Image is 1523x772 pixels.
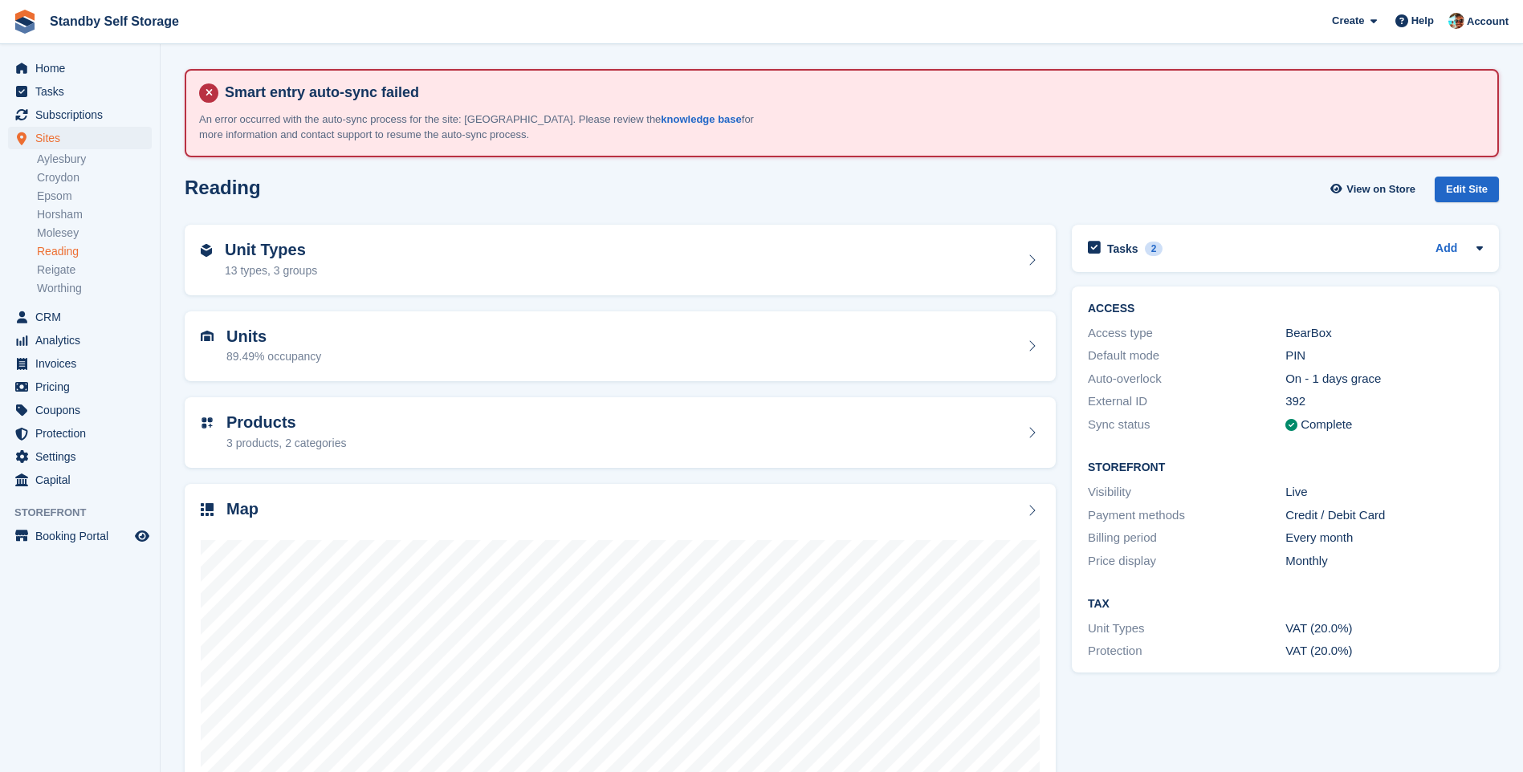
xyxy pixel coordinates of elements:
[1285,347,1483,365] div: PIN
[1332,13,1364,29] span: Create
[1285,506,1483,525] div: Credit / Debit Card
[37,189,152,204] a: Epsom
[1285,620,1483,638] div: VAT (20.0%)
[14,505,160,521] span: Storefront
[132,526,152,546] a: Preview store
[201,331,214,342] img: unit-icn-7be61d7bf1b0ce9d3e12c5938cc71ed9869f7b940bace4675aadf7bd6d80202e.svg
[37,262,152,278] a: Reigate
[199,112,761,143] p: An error occurred with the auto-sync process for the site: [GEOGRAPHIC_DATA]. Please review the f...
[1285,552,1483,571] div: Monthly
[226,348,321,365] div: 89.49% occupancy
[8,329,152,351] a: menu
[1435,177,1499,209] a: Edit Site
[1435,240,1457,258] a: Add
[201,244,212,257] img: unit-type-icn-2b2737a686de81e16bb02015468b77c625bbabd49415b5ef34ead5e3b44a266d.svg
[8,306,152,328] a: menu
[8,80,152,103] a: menu
[1088,552,1285,571] div: Price display
[1145,242,1163,256] div: 2
[43,8,185,35] a: Standby Self Storage
[1088,529,1285,547] div: Billing period
[8,469,152,491] a: menu
[201,416,214,429] img: custom-product-icn-752c56ca05d30b4aa98f6f15887a0e09747e85b44ffffa43cff429088544963d.svg
[1088,642,1285,660] div: Protection
[37,281,152,296] a: Worthing
[35,306,132,328] span: CRM
[1448,13,1464,29] img: Michael Walker
[1328,177,1422,203] a: View on Store
[13,10,37,34] img: stora-icon-8386f47178a22dfd0bd8f6a31ec36ba5ce8667c1dd55bd0f319d3a0aa187defe.svg
[661,113,741,125] a: knowledge base
[1088,392,1285,411] div: External ID
[1088,303,1483,315] h2: ACCESS
[37,207,152,222] a: Horsham
[1088,598,1483,611] h2: Tax
[1301,416,1352,434] div: Complete
[35,525,132,547] span: Booking Portal
[1088,506,1285,525] div: Payment methods
[226,327,321,346] h2: Units
[1088,347,1285,365] div: Default mode
[35,352,132,375] span: Invoices
[225,241,317,259] h2: Unit Types
[8,352,152,375] a: menu
[185,397,1056,468] a: Products 3 products, 2 categories
[8,57,152,79] a: menu
[35,127,132,149] span: Sites
[1467,14,1509,30] span: Account
[35,469,132,491] span: Capital
[35,80,132,103] span: Tasks
[8,525,152,547] a: menu
[37,244,152,259] a: Reading
[35,445,132,468] span: Settings
[225,262,317,279] div: 13 types, 3 groups
[1088,416,1285,434] div: Sync status
[35,376,132,398] span: Pricing
[37,226,152,241] a: Molesey
[8,104,152,126] a: menu
[226,413,346,432] h2: Products
[8,445,152,468] a: menu
[1285,483,1483,502] div: Live
[37,170,152,185] a: Croydon
[1285,529,1483,547] div: Every month
[35,104,132,126] span: Subscriptions
[185,311,1056,382] a: Units 89.49% occupancy
[8,399,152,421] a: menu
[37,152,152,167] a: Aylesbury
[1088,370,1285,388] div: Auto-overlock
[1435,177,1499,203] div: Edit Site
[1285,642,1483,660] div: VAT (20.0%)
[8,127,152,149] a: menu
[1088,620,1285,638] div: Unit Types
[226,500,259,518] h2: Map
[8,376,152,398] a: menu
[35,329,132,351] span: Analytics
[35,57,132,79] span: Home
[201,503,214,516] img: map-icn-33ee37083ee616e46c38cad1a60f524a97daa1e2b2c8c0bc3eb3415660979fc1.svg
[1285,324,1483,343] div: BearBox
[185,177,261,198] h2: Reading
[1285,392,1483,411] div: 392
[1088,324,1285,343] div: Access type
[8,422,152,445] a: menu
[35,399,132,421] span: Coupons
[1088,461,1483,474] h2: Storefront
[1411,13,1434,29] span: Help
[1107,242,1138,256] h2: Tasks
[1346,181,1415,197] span: View on Store
[1285,370,1483,388] div: On - 1 days grace
[226,435,346,452] div: 3 products, 2 categories
[35,422,132,445] span: Protection
[218,83,1484,102] h4: Smart entry auto-sync failed
[1088,483,1285,502] div: Visibility
[185,225,1056,295] a: Unit Types 13 types, 3 groups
